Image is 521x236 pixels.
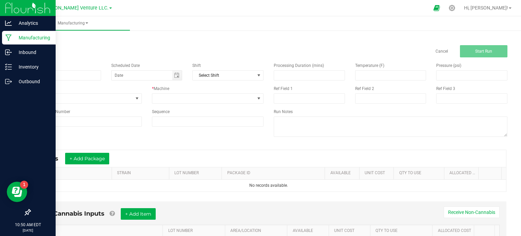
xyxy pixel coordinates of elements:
div: Manage settings [448,5,456,11]
p: Outbound [12,77,53,86]
inline-svg: Inbound [5,49,12,56]
a: Add Non-Cannabis items that were also consumed in the run (e.g. gloves and packaging); Also add N... [110,210,115,217]
p: 10:50 AM EDT [3,222,53,228]
p: Analytics [12,19,53,27]
span: Select Shift [193,71,255,80]
p: Inbound [12,48,53,56]
a: QTY TO USESortable [399,170,442,176]
input: Date [112,71,172,80]
a: Manufacturing [16,16,130,31]
span: Pressure (psi) [436,63,461,68]
p: Inventory [12,63,53,71]
td: No records available. [31,180,506,192]
span: Sequence [152,109,170,114]
a: LOT NUMBERSortable [174,170,219,176]
span: Scheduled Date [111,63,140,68]
button: + Add Item [121,208,156,220]
a: AVAILABLESortable [330,170,357,176]
a: ITEMSortable [36,170,109,176]
inline-svg: Inventory [5,63,12,70]
button: Receive Non-Cannabis [444,206,500,218]
span: Manufacturing [16,20,130,26]
span: Machine [154,86,169,91]
a: PACKAGE IDSortable [227,170,323,176]
a: Allocated CostSortable [438,228,471,234]
span: Toggle calendar [172,71,182,80]
span: Green [PERSON_NAME] Venture LLC. [27,5,109,11]
span: Temperature (F) [355,63,384,68]
p: Manufacturing [12,34,53,42]
span: Ref Field 3 [436,86,455,91]
a: AVAILABLESortable [293,228,326,234]
a: Unit CostSortable [365,170,391,176]
span: Hi, [PERSON_NAME]! [464,5,508,11]
a: Cancel [436,49,448,54]
a: Allocated CostSortable [449,170,476,176]
iframe: Resource center unread badge [20,181,28,189]
span: Shift [192,63,201,68]
span: Ref Field 2 [355,86,374,91]
a: STRAINSortable [117,170,166,176]
a: QTY TO USESortable [375,228,430,234]
inline-svg: Manufacturing [5,34,12,41]
a: Unit CostSortable [334,228,368,234]
span: NO DATA FOUND [192,70,264,80]
span: Open Ecommerce Menu [429,1,444,15]
inline-svg: Outbound [5,78,12,85]
a: Sortable [484,170,499,176]
a: AREA/LOCATIONSortable [230,228,285,234]
p: [DATE] [3,228,53,233]
a: ITEMSortable [43,228,160,234]
iframe: Resource center [7,182,27,202]
span: Processing Duration (mins) [274,63,324,68]
button: + Add Package [65,153,109,164]
a: Sortable [479,228,492,234]
button: Start Run [460,45,507,57]
span: None [30,94,133,103]
a: LOT NUMBERSortable [168,228,223,234]
span: Run Notes [274,109,293,114]
span: Ref Field 1 [274,86,293,91]
span: Non-Cannabis Inputs [38,210,104,217]
span: Start Run [475,49,492,54]
inline-svg: Analytics [5,20,12,26]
